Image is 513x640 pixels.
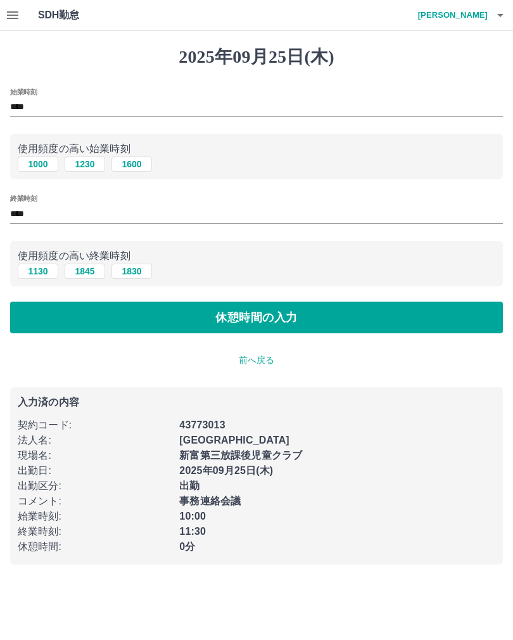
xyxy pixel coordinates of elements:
button: 休憩時間の入力 [10,302,503,333]
p: 使用頻度の高い終業時刻 [18,248,495,264]
button: 1000 [18,157,58,172]
button: 1230 [65,157,105,172]
label: 始業時刻 [10,87,37,96]
p: 使用頻度の高い始業時刻 [18,141,495,157]
b: 新富第三放課後児童クラブ [179,450,302,461]
b: 0分 [179,541,195,552]
p: 終業時刻 : [18,524,172,539]
b: 43773013 [179,419,225,430]
p: 前へ戻る [10,354,503,367]
b: 事務連絡会議 [179,496,241,506]
p: 法人名 : [18,433,172,448]
b: 10:00 [179,511,206,522]
p: コメント : [18,494,172,509]
b: 11:30 [179,526,206,537]
p: 出勤日 : [18,463,172,478]
p: 現場名 : [18,448,172,463]
p: 出勤区分 : [18,478,172,494]
button: 1830 [111,264,152,279]
b: 2025年09月25日(木) [179,465,273,476]
label: 終業時刻 [10,194,37,203]
button: 1845 [65,264,105,279]
p: 契約コード : [18,418,172,433]
button: 1130 [18,264,58,279]
p: 休憩時間 : [18,539,172,554]
p: 始業時刻 : [18,509,172,524]
b: 出勤 [179,480,199,491]
button: 1600 [111,157,152,172]
h1: 2025年09月25日(木) [10,46,503,68]
b: [GEOGRAPHIC_DATA] [179,435,289,445]
p: 入力済の内容 [18,397,495,407]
